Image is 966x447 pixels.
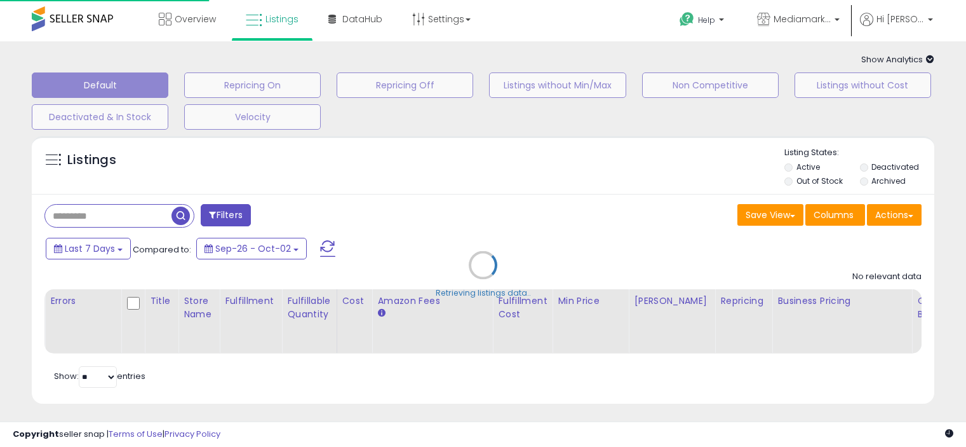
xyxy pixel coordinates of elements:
i: Get Help [679,11,695,27]
a: Hi [PERSON_NAME] [860,13,933,41]
button: Repricing On [184,72,321,98]
button: Deactivated & In Stock [32,104,168,130]
span: Hi [PERSON_NAME] [876,13,924,25]
button: Default [32,72,168,98]
button: Listings without Min/Max [489,72,626,98]
a: Privacy Policy [164,428,220,440]
span: Show Analytics [861,53,934,65]
a: Terms of Use [109,428,163,440]
div: Retrieving listings data.. [436,287,531,299]
a: Help [669,2,737,41]
button: Repricing Off [337,72,473,98]
span: DataHub [342,13,382,25]
span: Overview [175,13,216,25]
div: seller snap | | [13,429,220,441]
span: Mediamarkstore [774,13,831,25]
button: Listings without Cost [795,72,931,98]
strong: Copyright [13,428,59,440]
span: Help [698,15,715,25]
span: Listings [265,13,299,25]
button: Velocity [184,104,321,130]
button: Non Competitive [642,72,779,98]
